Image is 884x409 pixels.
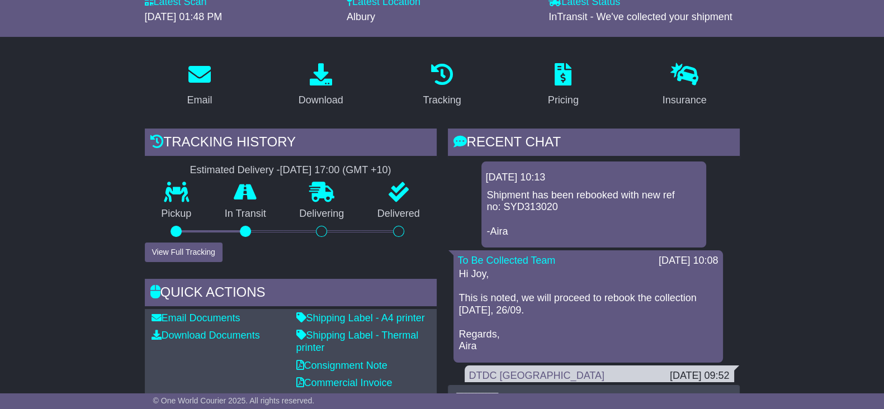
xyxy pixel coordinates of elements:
a: DTDC [GEOGRAPHIC_DATA] [469,370,604,381]
a: Email Documents [152,312,240,324]
div: RECENT CHAT [448,129,740,159]
a: Shipping Label - A4 printer [296,312,425,324]
div: Download [299,93,343,108]
a: Download Documents [152,330,260,341]
div: Pricing [548,93,579,108]
a: Tracking [415,59,468,112]
a: Insurance [655,59,714,112]
span: InTransit - We've collected your shipment [549,11,732,22]
a: Download [291,59,351,112]
a: Commercial Invoice [296,377,393,388]
span: © One World Courier 2025. All rights reserved. [153,396,315,405]
div: [DATE] 17:00 (GMT +10) [280,164,391,177]
div: Tracking history [145,129,437,159]
div: Insurance [663,93,707,108]
a: Shipping Label - Thermal printer [296,330,419,353]
a: To Be Collected Team [458,255,556,266]
div: Quick Actions [145,279,437,309]
a: Pricing [541,59,586,112]
div: [DATE] 09:52 [670,370,730,382]
div: [DATE] 10:08 [659,255,718,267]
div: [DATE] 10:13 [486,172,702,184]
span: Albury [347,11,375,22]
a: Email [179,59,219,112]
p: Shipment has been rebooked with new ref no: SYD313020 -Aira [487,189,701,237]
p: Delivered [361,208,437,220]
a: Consignment Note [296,360,387,371]
span: [DATE] 01:48 PM [145,11,223,22]
p: In Transit [208,208,283,220]
p: Delivering [283,208,361,220]
div: Email [187,93,212,108]
p: Pickup [145,208,209,220]
div: Estimated Delivery - [145,164,437,177]
div: Tracking [423,93,461,108]
button: View Full Tracking [145,242,223,262]
p: Hi Joy, This is noted, we will proceed to rebook the collection [DATE], 26/09. Regards, Aira [459,268,717,353]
